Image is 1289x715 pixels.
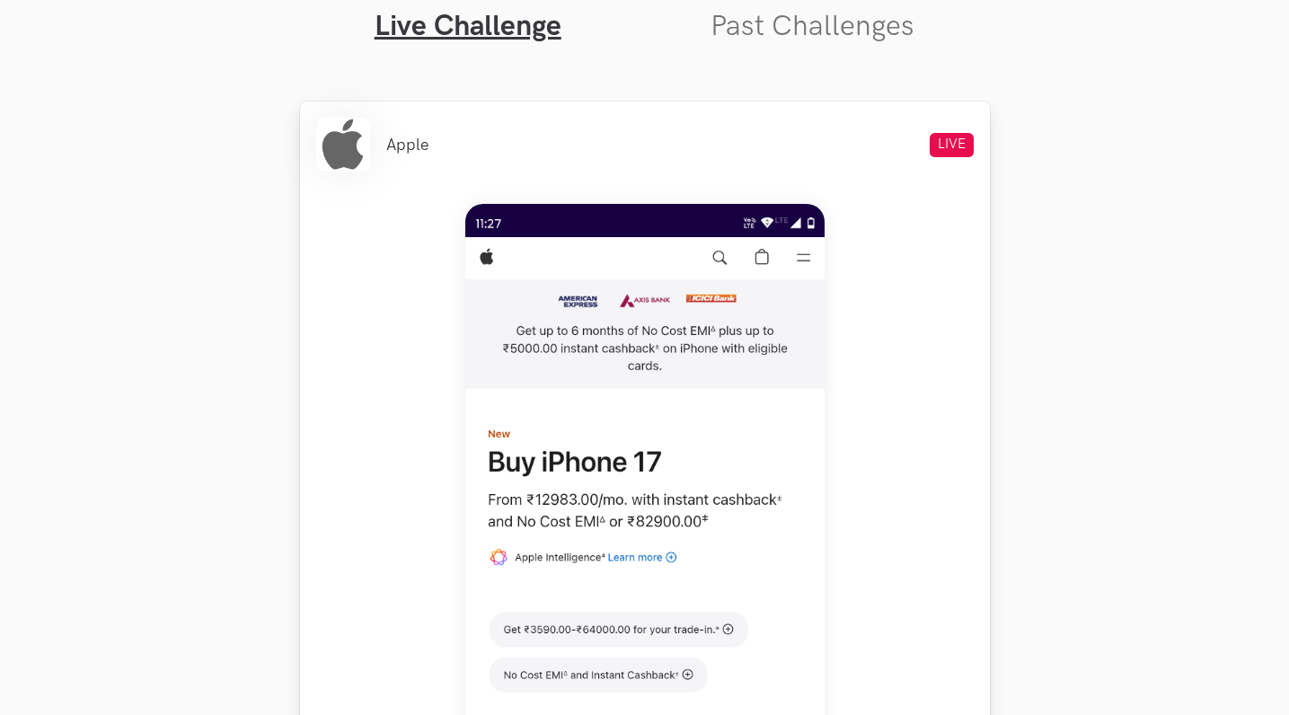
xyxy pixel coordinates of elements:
[711,9,914,44] a: Past Challenges
[375,9,561,44] a: Live Challenge
[386,136,428,154] li: Apple
[930,133,974,157] span: LIVE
